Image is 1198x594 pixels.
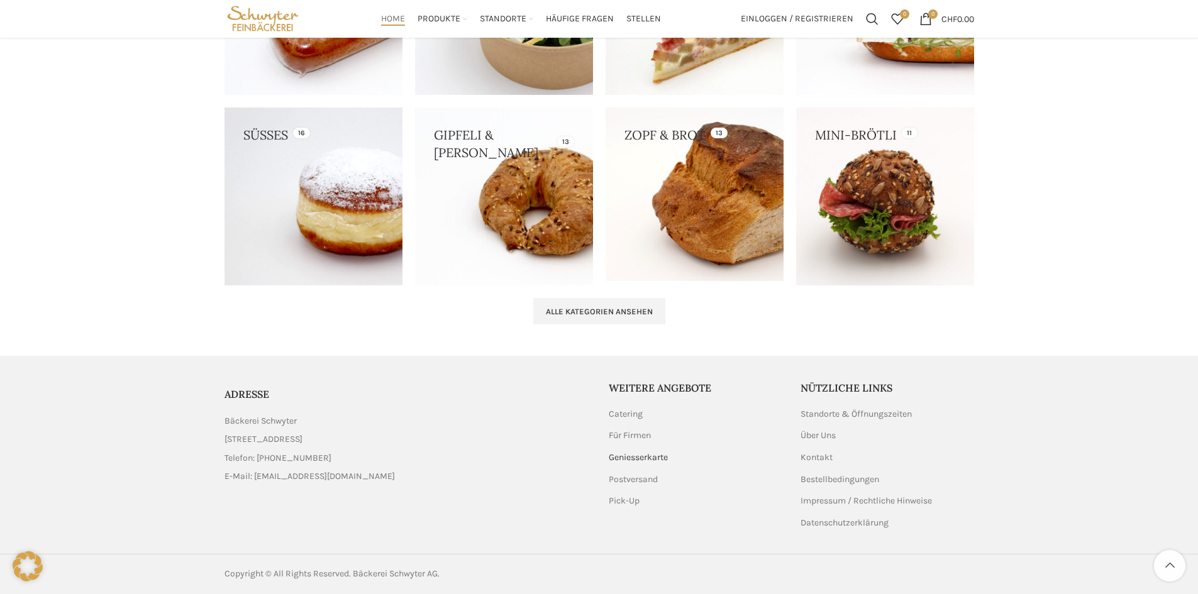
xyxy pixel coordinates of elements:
h5: Nützliche Links [801,381,974,395]
a: Einloggen / Registrieren [735,6,860,31]
span: Bäckerei Schwyter [225,414,297,428]
a: List item link [225,451,590,465]
a: 0 [885,6,910,31]
bdi: 0.00 [941,13,974,24]
span: 0 [928,9,938,19]
span: 0 [900,9,909,19]
a: Über Uns [801,429,837,442]
a: Produkte [418,6,467,31]
a: Postversand [609,473,659,486]
a: Stellen [626,6,661,31]
div: Main navigation [308,6,734,31]
span: Stellen [626,13,661,25]
a: 0 CHF0.00 [913,6,980,31]
a: Suchen [860,6,885,31]
span: [STREET_ADDRESS] [225,432,302,446]
a: Scroll to top button [1154,550,1185,581]
a: Catering [609,408,644,421]
span: Häufige Fragen [546,13,614,25]
a: Für Firmen [609,429,652,442]
h5: Weitere Angebote [609,381,782,395]
span: ADRESSE [225,388,269,400]
a: Pick-Up [609,495,641,507]
a: Datenschutzerklärung [801,517,890,529]
div: Meine Wunschliste [885,6,910,31]
a: Standorte & Öffnungszeiten [801,408,913,421]
span: Alle Kategorien ansehen [546,307,653,317]
a: Kontakt [801,451,834,464]
a: List item link [225,470,590,483]
span: Standorte [480,13,526,25]
a: Alle Kategorien ansehen [533,298,665,324]
div: Copyright © All Rights Reserved. Bäckerei Schwyter AG. [225,567,593,581]
a: Häufige Fragen [546,6,614,31]
a: Geniesserkarte [609,451,669,464]
span: Einloggen / Registrieren [741,14,853,23]
a: Bestellbedingungen [801,473,880,486]
a: Impressum / Rechtliche Hinweise [801,495,933,507]
span: Produkte [418,13,460,25]
a: Standorte [480,6,533,31]
span: CHF [941,13,957,24]
a: Home [381,6,405,31]
a: Site logo [225,13,302,23]
span: Home [381,13,405,25]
